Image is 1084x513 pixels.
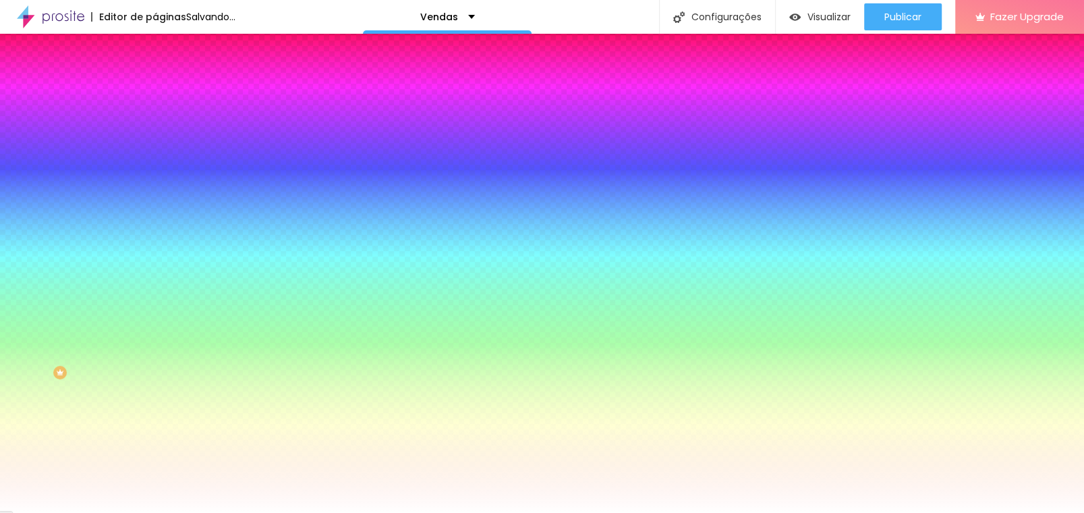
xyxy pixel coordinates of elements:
img: view-1.svg [789,11,801,23]
div: Editor de páginas [91,12,186,22]
div: Salvando... [186,12,235,22]
span: Publicar [884,11,921,22]
button: Publicar [864,3,942,30]
img: Icone [673,11,685,23]
button: Visualizar [776,3,864,30]
span: Visualizar [807,11,851,22]
p: Vendas [420,12,458,22]
span: Fazer Upgrade [990,11,1064,22]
